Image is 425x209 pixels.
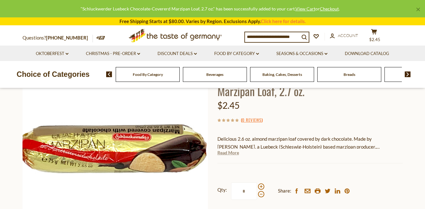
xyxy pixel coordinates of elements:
a: Food By Category [133,72,163,77]
a: Food By Category [214,50,259,57]
a: Seasons & Occasions [276,50,327,57]
a: Download Catalog [345,50,389,57]
strong: . [375,144,380,150]
button: $2.45 [365,29,384,45]
img: next arrow [405,71,411,77]
a: Baking, Cakes, Desserts [262,72,302,77]
a: Click here for details. [261,18,306,24]
p: Delicious 2.6 oz. almond marzipan loaf covered by dark chocolate. Made by [PERSON_NAME], a Luebec... [217,135,403,151]
span: $2.45 [369,37,380,42]
span: Account [338,33,358,38]
a: × [416,8,420,11]
a: Read More [217,150,239,156]
span: Share: [278,187,291,195]
p: Questions? [23,34,93,42]
a: Discount Deals [158,50,197,57]
a: Oktoberfest [36,50,68,57]
strong: Qty: [217,186,227,194]
div: "Schluckwerder Luebeck Chocolate-Covererd Marzipan Loaf, 2.7 oz." has been successfully added to ... [5,5,415,12]
input: Qty: [231,182,257,200]
a: 0 Reviews [242,117,261,124]
a: Christmas - PRE-ORDER [86,50,140,57]
a: Breads [344,72,355,77]
a: Checkout [320,6,339,11]
a: View Cart [295,6,315,11]
a: [PHONE_NUMBER] [46,35,88,40]
span: $2.45 [217,100,240,111]
a: Beverages [206,72,223,77]
span: ( ) [241,117,263,123]
img: previous arrow [106,71,112,77]
a: Account [330,32,358,39]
